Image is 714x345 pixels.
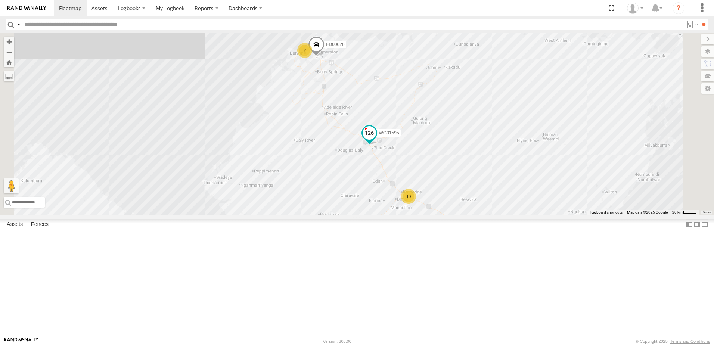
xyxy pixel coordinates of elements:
[7,6,46,11] img: rand-logo.svg
[670,339,710,344] a: Terms and Conditions
[590,210,623,215] button: Keyboard shortcuts
[672,210,683,214] span: 20 km
[323,339,351,344] div: Version: 306.00
[401,189,416,204] div: 10
[297,43,312,58] div: 2
[16,19,22,30] label: Search Query
[4,47,14,57] button: Zoom out
[3,219,27,230] label: Assets
[701,83,714,94] label: Map Settings
[4,178,19,193] button: Drag Pegman onto the map to open Street View
[379,131,399,136] span: WG01595
[693,219,701,230] label: Dock Summary Table to the Right
[326,42,344,47] span: FD00026
[670,210,699,215] button: Map scale: 20 km per 34 pixels
[686,219,693,230] label: Dock Summary Table to the Left
[701,219,708,230] label: Hide Summary Table
[636,339,710,344] div: © Copyright 2025 -
[4,71,14,81] label: Measure
[683,19,699,30] label: Search Filter Options
[627,210,668,214] span: Map data ©2025 Google
[703,211,711,214] a: Terms (opens in new tab)
[624,3,646,14] div: John Oneill
[27,219,52,230] label: Fences
[4,37,14,47] button: Zoom in
[4,57,14,67] button: Zoom Home
[673,2,684,14] i: ?
[4,338,38,345] a: Visit our Website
